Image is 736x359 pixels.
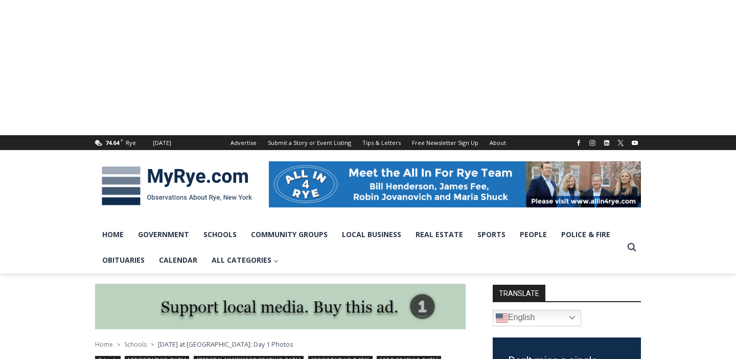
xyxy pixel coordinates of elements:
img: support local media, buy this ad [95,284,466,330]
a: All Categories [204,247,286,273]
a: Tips & Letters [357,135,406,150]
span: [DATE] at [GEOGRAPHIC_DATA]: Day 1 Photos [158,340,293,349]
a: YouTube [629,137,641,149]
span: > [117,341,120,348]
a: People [513,222,554,247]
a: X [614,137,627,149]
button: View Search Form [623,238,641,257]
a: Local Business [335,222,408,247]
span: F [121,137,123,143]
span: > [151,341,154,348]
a: Free Newsletter Sign Up [406,135,484,150]
a: Police & Fire [554,222,617,247]
a: About [484,135,512,150]
nav: Secondary Navigation [225,135,512,150]
div: Rye [126,138,136,147]
img: All in for Rye [269,161,641,207]
a: Facebook [572,137,585,149]
span: 74.64 [105,139,119,146]
a: Sports [470,222,513,247]
a: Community Groups [244,222,335,247]
a: Submit a Story or Event Listing [262,135,357,150]
a: Linkedin [601,137,613,149]
nav: Primary Navigation [95,222,623,273]
a: Home [95,222,131,247]
a: Calendar [152,247,204,273]
span: All Categories [212,255,279,266]
a: Government [131,222,196,247]
a: Schools [196,222,244,247]
a: English [493,310,581,326]
a: Real Estate [408,222,470,247]
a: Obituaries [95,247,152,273]
strong: TRANSLATE [493,285,545,301]
a: Advertise [225,135,262,150]
a: Instagram [586,137,599,149]
a: Home [95,340,113,349]
img: en [496,312,508,324]
div: [DATE] [153,138,171,147]
nav: Breadcrumbs [95,339,466,349]
img: MyRye.com [95,159,259,213]
a: Schools [124,340,147,349]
